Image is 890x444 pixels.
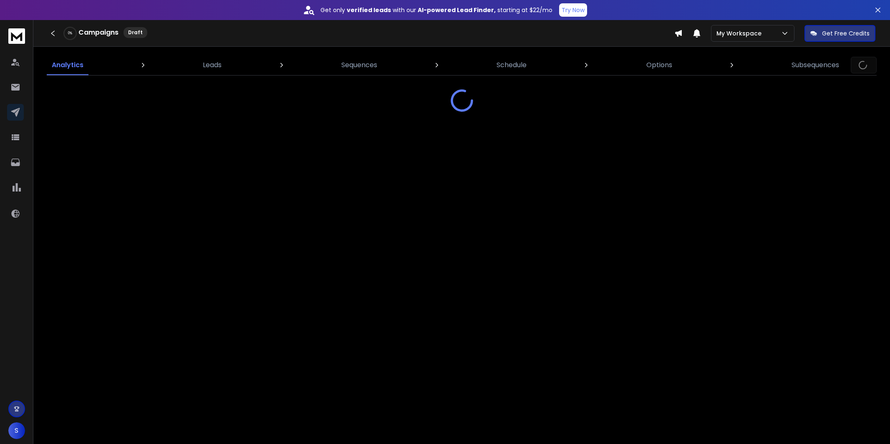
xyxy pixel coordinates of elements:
p: Options [646,60,672,70]
strong: AI-powered Lead Finder, [418,6,496,14]
button: S [8,422,25,439]
div: Draft [124,27,147,38]
p: 0 % [68,31,72,36]
a: Options [641,55,677,75]
a: Subsequences [787,55,844,75]
p: Schedule [497,60,527,70]
p: Sequences [341,60,377,70]
p: Analytics [52,60,83,70]
a: Analytics [47,55,88,75]
button: Try Now [559,3,587,17]
a: Leads [198,55,227,75]
h1: Campaigns [78,28,118,38]
button: Get Free Credits [804,25,875,42]
img: logo [8,28,25,44]
p: My Workspace [716,29,765,38]
a: Schedule [492,55,532,75]
strong: verified leads [347,6,391,14]
p: Get Free Credits [822,29,870,38]
p: Try Now [562,6,585,14]
a: Sequences [336,55,382,75]
p: Get only with our starting at $22/mo [320,6,552,14]
p: Subsequences [792,60,839,70]
p: Leads [203,60,222,70]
